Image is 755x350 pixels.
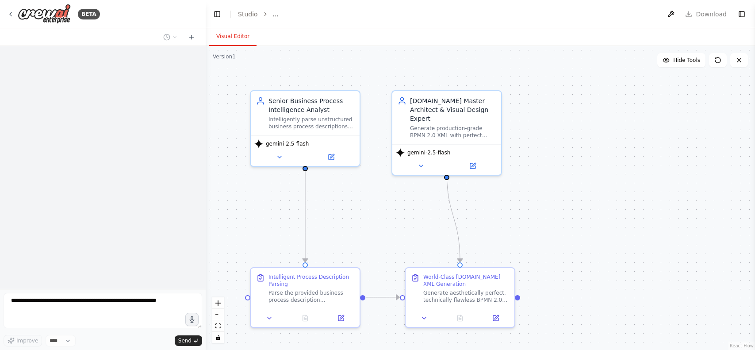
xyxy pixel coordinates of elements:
[306,152,356,162] button: Open in side panel
[268,289,354,304] div: Parse the provided business process description {business_process_description} with maximum intel...
[442,171,464,262] g: Edge from 7645b4e0-2e65-491b-bedb-c382115a851f to 4141eaa2-a275-4fcb-9ff6-d490fc3c1d92
[730,343,754,348] a: React Flow attribution
[405,267,515,328] div: World-Class [DOMAIN_NAME] XML GenerationGenerate aesthetically perfect, technically flawless BPMN...
[480,313,511,323] button: Open in side panel
[736,8,748,20] button: Show right sidebar
[273,10,279,19] span: ...
[250,90,360,167] div: Senior Business Process Intelligence AnalystIntelligently parse unstructured business process des...
[441,313,479,323] button: No output available
[410,125,496,139] div: Generate production-grade BPMN 2.0 XML with perfect [DOMAIN_NAME] compatibility. Create visually ...
[78,9,100,19] div: BETA
[178,337,192,344] span: Send
[407,149,450,156] span: gemini-2.5-flash
[16,337,38,344] span: Improve
[266,140,309,147] span: gemini-2.5-flash
[657,53,705,67] button: Hide Tools
[410,96,496,123] div: [DOMAIN_NAME] Master Architect & Visual Design Expert
[212,297,224,343] div: React Flow controls
[212,297,224,309] button: zoom in
[175,335,202,346] button: Send
[287,313,324,323] button: No output available
[326,313,356,323] button: Open in side panel
[213,53,236,60] div: Version 1
[423,289,509,304] div: Generate aesthetically perfect, technically flawless BPMN 2.0 XML that creates a world-class visu...
[18,4,71,24] img: Logo
[673,57,700,64] span: Hide Tools
[366,293,400,302] g: Edge from 0e428578-3491-4ea5-8509-00ecd795e88e to 4141eaa2-a275-4fcb-9ff6-d490fc3c1d92
[185,313,199,326] button: Click to speak your automation idea
[268,116,354,130] div: Intelligently parse unstructured business process descriptions from {business_process_description...
[268,96,354,114] div: Senior Business Process Intelligence Analyst
[160,32,181,42] button: Switch to previous chat
[391,90,502,176] div: [DOMAIN_NAME] Master Architect & Visual Design ExpertGenerate production-grade BPMN 2.0 XML with ...
[211,8,223,20] button: Hide left sidebar
[209,27,257,46] button: Visual Editor
[250,267,360,328] div: Intelligent Process Description ParsingParse the provided business process description {business_...
[301,171,310,262] g: Edge from 71e0518a-2b0e-49fc-be3b-c94ecaffe4ad to 0e428578-3491-4ea5-8509-00ecd795e88e
[4,335,42,346] button: Improve
[238,10,279,19] nav: breadcrumb
[423,273,509,288] div: World-Class [DOMAIN_NAME] XML Generation
[268,273,354,288] div: Intelligent Process Description Parsing
[448,161,498,171] button: Open in side panel
[212,332,224,343] button: toggle interactivity
[184,32,199,42] button: Start a new chat
[212,320,224,332] button: fit view
[238,11,258,18] a: Studio
[212,309,224,320] button: zoom out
